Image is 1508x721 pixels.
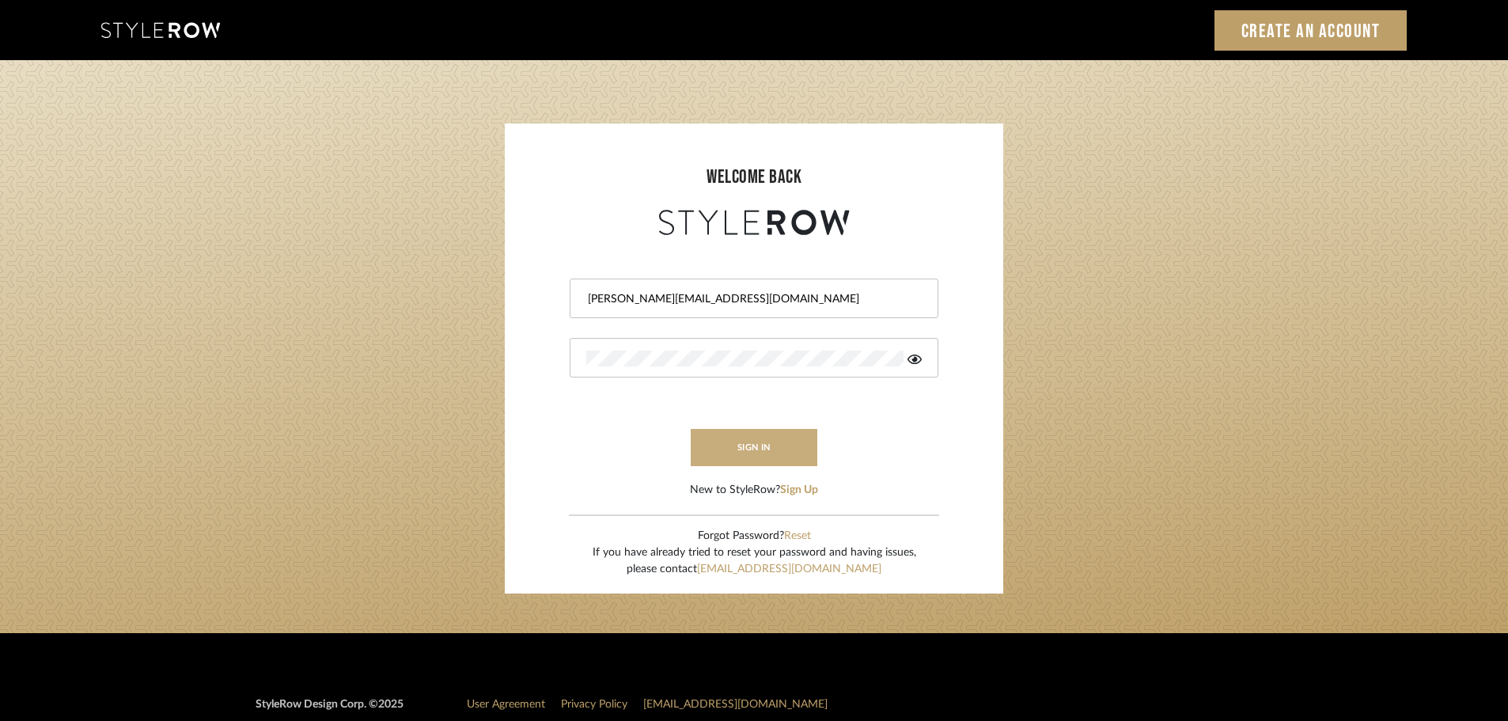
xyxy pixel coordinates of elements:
[643,699,828,710] a: [EMAIL_ADDRESS][DOMAIN_NAME]
[586,291,918,307] input: Email Address
[1214,10,1408,51] a: Create an Account
[784,528,811,545] button: Reset
[521,163,987,192] div: welcome back
[690,482,818,499] div: New to StyleRow?
[780,482,818,499] button: Sign Up
[691,429,817,466] button: sign in
[697,564,881,575] a: [EMAIL_ADDRESS][DOMAIN_NAME]
[593,545,916,578] div: If you have already tried to reset your password and having issues, please contact
[467,699,545,710] a: User Agreement
[561,699,627,710] a: Privacy Policy
[593,528,916,545] div: Forgot Password?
